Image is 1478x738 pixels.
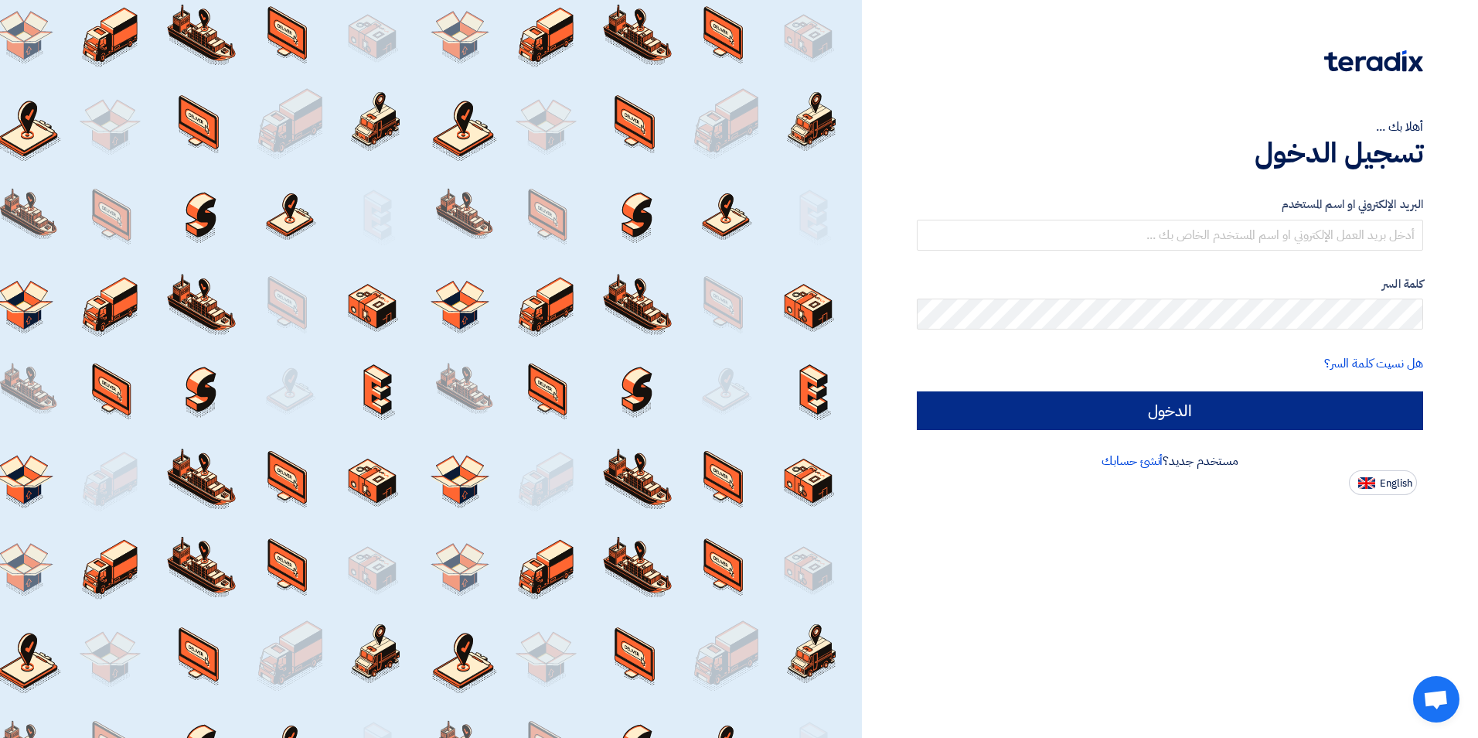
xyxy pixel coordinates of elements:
img: en-US.png [1358,477,1375,489]
a: أنشئ حسابك [1102,452,1163,470]
span: English [1380,478,1412,489]
div: أهلا بك ... [917,118,1423,136]
h1: تسجيل الدخول [917,136,1423,170]
label: كلمة السر [917,275,1423,293]
input: أدخل بريد العمل الإلكتروني او اسم المستخدم الخاص بك ... [917,220,1423,251]
button: English [1349,470,1417,495]
div: Open chat [1413,676,1459,723]
a: هل نسيت كلمة السر؟ [1324,354,1423,373]
div: مستخدم جديد؟ [917,452,1423,470]
label: البريد الإلكتروني او اسم المستخدم [917,196,1423,214]
img: Teradix logo [1324,50,1423,72]
input: الدخول [917,391,1423,430]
